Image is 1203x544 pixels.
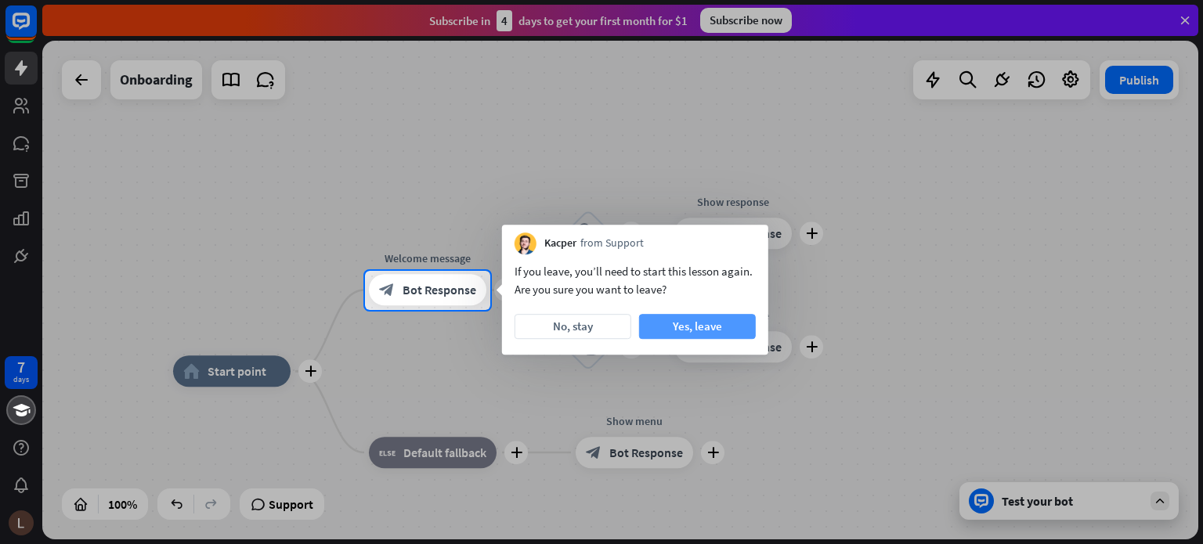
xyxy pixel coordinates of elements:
div: If you leave, you’ll need to start this lesson again. Are you sure you want to leave? [515,262,756,298]
span: from Support [580,236,644,251]
button: No, stay [515,314,631,339]
span: Kacper [544,236,576,251]
button: Yes, leave [639,314,756,339]
span: Bot Response [403,283,476,298]
button: Open LiveChat chat widget [13,6,60,53]
i: block_bot_response [379,283,395,298]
